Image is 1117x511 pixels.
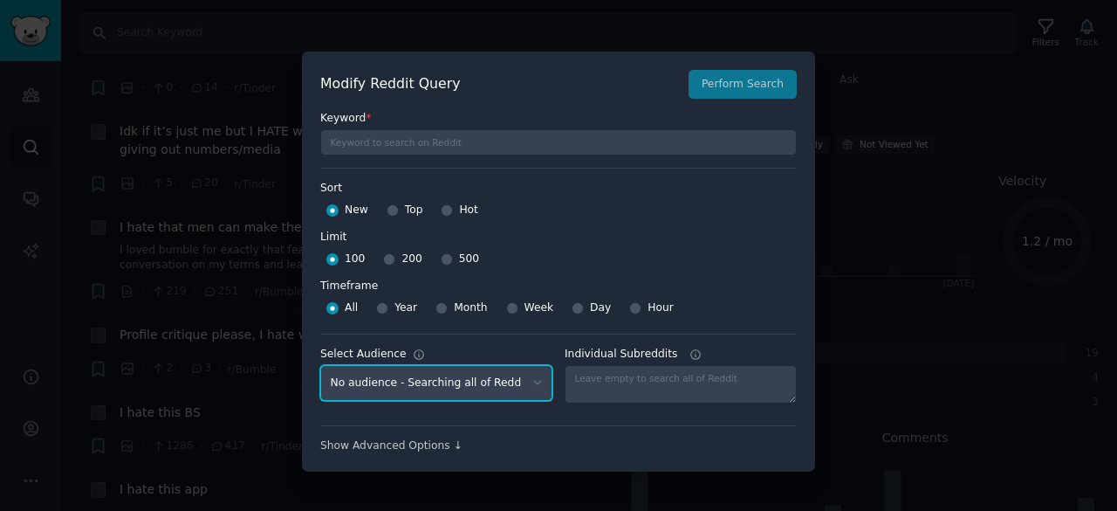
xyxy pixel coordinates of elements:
span: 100 [345,252,365,267]
span: 500 [459,252,479,267]
span: Month [454,300,487,316]
label: Sort [320,181,797,197]
span: 200 [401,252,421,267]
span: Day [590,300,611,316]
label: Keyword [320,111,797,127]
div: Show Advanced Options ↓ [320,438,797,454]
span: Year [394,300,417,316]
span: Hot [459,203,478,218]
h2: Modify Reddit Query [320,73,679,95]
label: Timeframe [320,273,797,294]
input: Keyword to search on Reddit [320,129,797,155]
label: Individual Subreddits [565,347,797,363]
span: New [345,203,368,218]
span: Top [405,203,423,218]
div: Select Audience [320,347,407,363]
span: All [345,300,358,316]
span: Hour [648,300,674,316]
span: Week [524,300,554,316]
div: Limit [320,230,346,245]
